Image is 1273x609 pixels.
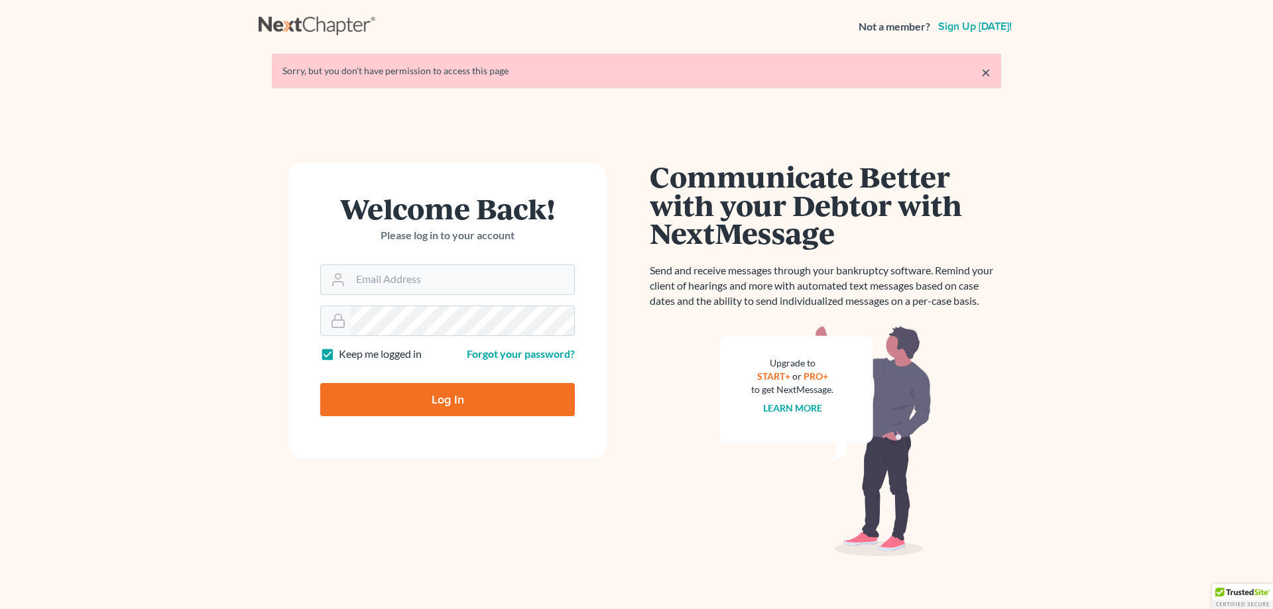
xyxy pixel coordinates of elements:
div: Sorry, but you don't have permission to access this page [282,64,991,78]
a: PRO+ [804,370,828,382]
strong: Not a member? [859,19,930,34]
a: Sign up [DATE]! [936,21,1014,32]
input: Email Address [351,265,574,294]
img: nextmessage_bg-59042aed3d76b12b5cd301f8e5b87938c9018125f34e5fa2b7a6b67550977c72.svg [719,325,932,557]
input: Log In [320,383,575,416]
div: to get NextMessage. [751,383,833,396]
p: Send and receive messages through your bankruptcy software. Remind your client of hearings and mo... [650,263,1001,309]
h1: Welcome Back! [320,194,575,223]
h1: Communicate Better with your Debtor with NextMessage [650,162,1001,247]
p: Please log in to your account [320,228,575,243]
a: START+ [757,370,790,382]
a: Forgot your password? [467,347,575,360]
span: or [792,370,802,382]
a: Learn more [763,402,822,414]
a: × [981,64,991,80]
div: Upgrade to [751,357,833,370]
label: Keep me logged in [339,347,422,362]
div: TrustedSite Certified [1212,584,1273,609]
